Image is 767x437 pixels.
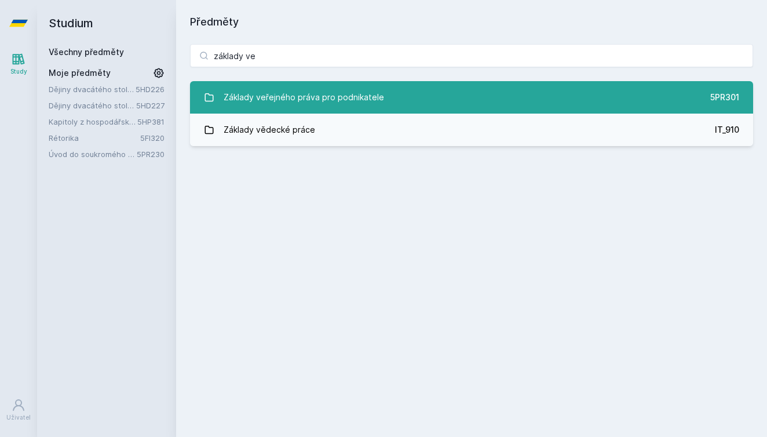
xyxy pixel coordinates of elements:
[224,118,315,141] div: Základy vědecké práce
[49,148,137,160] a: Úvod do soukromého práva I
[10,67,27,76] div: Study
[224,86,384,109] div: Základy veřejného práva pro podnikatele
[190,44,753,67] input: Název nebo ident předmětu…
[49,132,140,144] a: Rétorika
[190,14,753,30] h1: Předměty
[49,67,111,79] span: Moje předměty
[710,92,739,103] div: 5PR301
[136,101,165,110] a: 5HD227
[140,133,165,143] a: 5FI320
[49,83,136,95] a: Dějiny dvacátého století I
[136,85,165,94] a: 5HD226
[2,392,35,428] a: Uživatel
[137,150,165,159] a: 5PR230
[49,116,137,128] a: Kapitoly z hospodářské politiky
[190,114,753,146] a: Základy vědecké práce IT_910
[190,81,753,114] a: Základy veřejného práva pro podnikatele 5PR301
[2,46,35,82] a: Study
[715,124,739,136] div: IT_910
[6,413,31,422] div: Uživatel
[137,117,165,126] a: 5HP381
[49,47,124,57] a: Všechny předměty
[49,100,136,111] a: Dějiny dvacátého století II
